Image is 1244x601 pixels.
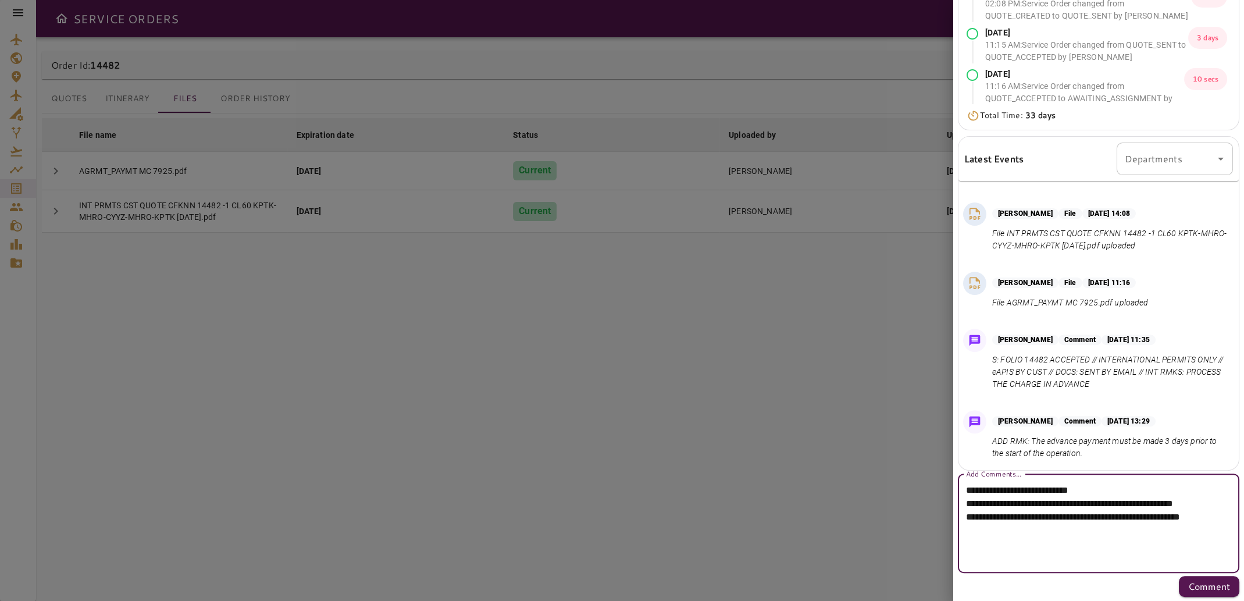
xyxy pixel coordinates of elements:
[992,416,1058,426] p: [PERSON_NAME]
[967,414,983,430] img: Message Icon
[1213,151,1229,167] button: Open
[966,468,1021,478] label: Add Comments...
[985,80,1184,117] p: 11:16 AM : Service Order changed from QUOTE_ACCEPTED to AWAITING_ASSIGNMENT by [PERSON_NAME]
[1179,576,1239,597] button: Comment
[992,208,1058,219] p: [PERSON_NAME]
[967,110,980,122] img: Timer Icon
[1184,68,1227,90] p: 10 secs
[992,435,1228,460] p: ADD RMK: The advance payment must be made 3 days prior to the start of the operation.
[985,27,1188,39] p: [DATE]
[966,205,983,223] img: PDF File
[992,278,1058,288] p: [PERSON_NAME]
[1082,208,1136,219] p: [DATE] 14:08
[985,68,1184,80] p: [DATE]
[1058,416,1102,426] p: Comment
[992,297,1149,309] p: File AGRMT_PAYMT MC 7925.pdf uploaded
[980,109,1056,122] p: Total Time:
[964,151,1024,166] h6: Latest Events
[1102,335,1156,345] p: [DATE] 11:35
[967,332,983,348] img: Message Icon
[1102,416,1156,426] p: [DATE] 13:29
[992,354,1228,390] p: S: FOLIO 14482 ACCEPTED // INTERNATIONAL PERMITS ONLY // eAPIS BY CUST // DOCS: SENT BY EMAIL // ...
[992,227,1228,252] p: File INT PRMTS CST QUOTE CFKNN 14482 -1 CL60 KPTK-MHRO-CYYZ-MHRO-KPTK [DATE].pdf uploaded
[1058,208,1082,219] p: File
[966,275,983,292] img: PDF File
[1188,579,1230,593] p: Comment
[1082,278,1136,288] p: [DATE] 11:16
[1025,109,1056,121] b: 33 days
[1058,278,1082,288] p: File
[1058,335,1102,345] p: Comment
[992,335,1058,345] p: [PERSON_NAME]
[985,39,1188,63] p: 11:15 AM : Service Order changed from QUOTE_SENT to QUOTE_ACCEPTED by [PERSON_NAME]
[1188,27,1227,49] p: 3 days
